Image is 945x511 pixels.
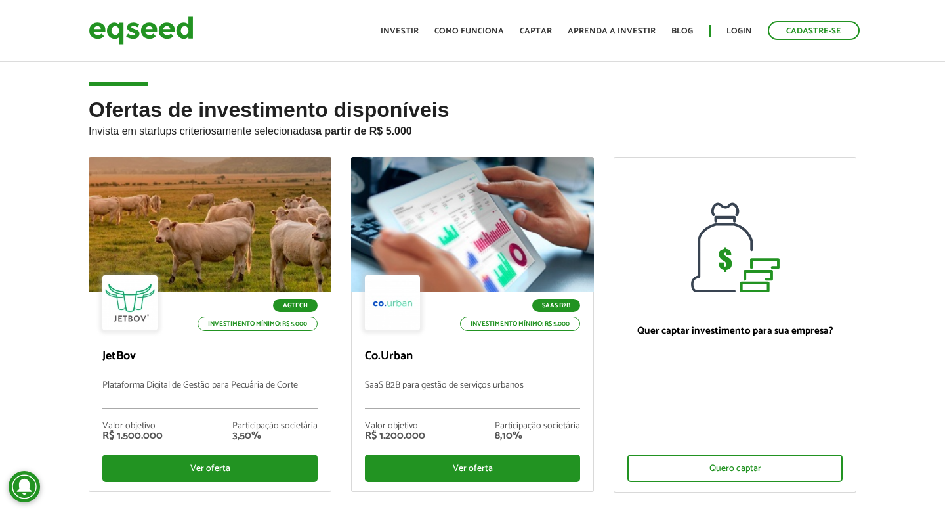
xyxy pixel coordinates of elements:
[495,431,580,441] div: 8,10%
[89,13,194,48] img: EqSeed
[627,455,843,482] div: Quero captar
[568,27,656,35] a: Aprenda a investir
[532,299,580,312] p: SaaS B2B
[232,431,318,441] div: 3,50%
[434,27,504,35] a: Como funciona
[365,431,425,441] div: R$ 1.200.000
[198,317,318,331] p: Investimento mínimo: R$ 5.000
[460,317,580,331] p: Investimento mínimo: R$ 5.000
[671,27,693,35] a: Blog
[614,157,856,493] a: Quer captar investimento para sua empresa? Quero captar
[102,380,318,409] p: Plataforma Digital de Gestão para Pecuária de Corte
[102,455,318,482] div: Ver oferta
[102,431,163,441] div: R$ 1.500.000
[316,125,412,137] strong: a partir de R$ 5.000
[768,21,860,40] a: Cadastre-se
[627,325,843,337] p: Quer captar investimento para sua empresa?
[102,422,163,431] div: Valor objetivo
[365,422,425,431] div: Valor objetivo
[351,157,594,492] a: SaaS B2B Investimento mínimo: R$ 5.000 Co.Urban SaaS B2B para gestão de serviços urbanos Valor ob...
[102,349,318,364] p: JetBov
[495,422,580,431] div: Participação societária
[381,27,419,35] a: Investir
[365,380,580,409] p: SaaS B2B para gestão de serviços urbanos
[726,27,752,35] a: Login
[89,99,856,157] h2: Ofertas de investimento disponíveis
[89,157,331,492] a: Agtech Investimento mínimo: R$ 5.000 JetBov Plataforma Digital de Gestão para Pecuária de Corte V...
[273,299,318,312] p: Agtech
[365,349,580,364] p: Co.Urban
[232,422,318,431] div: Participação societária
[520,27,552,35] a: Captar
[89,122,856,137] p: Invista em startups criteriosamente selecionadas
[365,455,580,482] div: Ver oferta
